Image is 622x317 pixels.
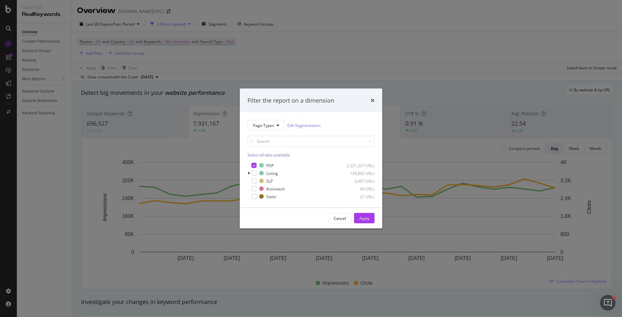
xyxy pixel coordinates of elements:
[248,96,334,105] div: Filter the report on a dimension
[248,152,374,158] div: Select all data available
[266,178,273,184] div: SLP
[343,163,374,168] div: 2,331,207 URLs
[328,213,351,223] button: Cancel
[248,136,374,147] input: Search
[253,122,274,128] span: Page-Types
[343,194,374,199] div: 21 URLs
[343,170,374,176] div: 135,862 URLs
[266,194,276,199] div: Static
[371,96,374,105] div: times
[248,120,285,130] button: Page-Types
[266,163,274,168] div: PDP
[343,178,374,184] div: 3,467 URLs
[359,215,369,221] div: Apply
[240,88,382,229] div: modal
[343,186,374,191] div: 44 URLs
[266,186,285,191] div: #nomatch
[287,122,320,129] a: Edit Segmentation
[600,295,616,311] iframe: Intercom live chat
[354,213,374,223] button: Apply
[266,170,278,176] div: Listing
[334,215,346,221] div: Cancel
